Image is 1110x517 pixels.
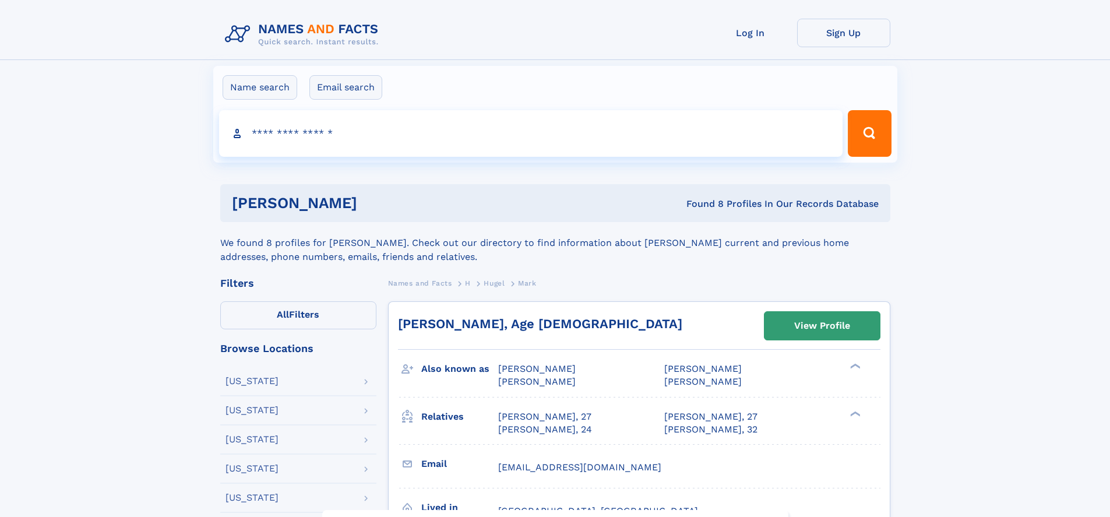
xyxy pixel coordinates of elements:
[225,435,279,444] div: [US_STATE]
[664,410,757,423] a: [PERSON_NAME], 27
[277,309,289,320] span: All
[484,279,505,287] span: Hugel
[518,279,536,287] span: Mark
[848,110,891,157] button: Search Button
[220,343,376,354] div: Browse Locations
[219,110,843,157] input: search input
[223,75,297,100] label: Name search
[847,363,861,370] div: ❯
[465,276,471,290] a: H
[664,423,757,436] a: [PERSON_NAME], 32
[220,19,388,50] img: Logo Names and Facts
[220,301,376,329] label: Filters
[794,312,850,339] div: View Profile
[498,410,591,423] a: [PERSON_NAME], 27
[764,312,880,340] a: View Profile
[421,407,498,427] h3: Relatives
[232,196,522,210] h1: [PERSON_NAME]
[498,462,661,473] span: [EMAIL_ADDRESS][DOMAIN_NAME]
[225,406,279,415] div: [US_STATE]
[309,75,382,100] label: Email search
[225,464,279,473] div: [US_STATE]
[498,363,576,374] span: [PERSON_NAME]
[225,377,279,386] div: [US_STATE]
[498,423,592,436] a: [PERSON_NAME], 24
[664,363,742,374] span: [PERSON_NAME]
[388,276,452,290] a: Names and Facts
[521,198,879,210] div: Found 8 Profiles In Our Records Database
[421,454,498,474] h3: Email
[847,410,861,417] div: ❯
[664,376,742,387] span: [PERSON_NAME]
[498,376,576,387] span: [PERSON_NAME]
[484,276,505,290] a: Hugel
[704,19,797,47] a: Log In
[498,505,698,516] span: [GEOGRAPHIC_DATA], [GEOGRAPHIC_DATA]
[421,359,498,379] h3: Also known as
[398,316,682,331] a: [PERSON_NAME], Age [DEMOGRAPHIC_DATA]
[797,19,890,47] a: Sign Up
[220,222,890,264] div: We found 8 profiles for [PERSON_NAME]. Check out our directory to find information about [PERSON_...
[465,279,471,287] span: H
[225,493,279,502] div: [US_STATE]
[220,278,376,289] div: Filters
